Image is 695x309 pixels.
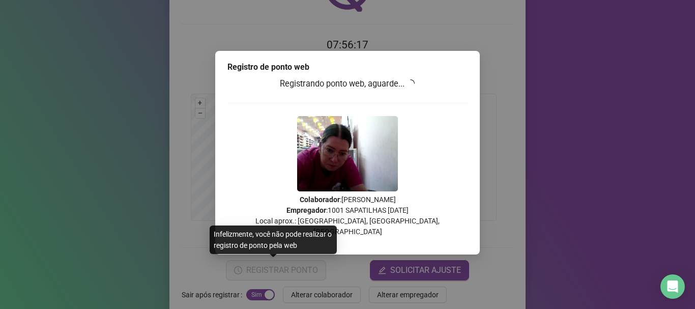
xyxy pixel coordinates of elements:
div: Registro de ponto web [227,61,468,73]
div: Infelizmente, você não pode realizar o registro de ponto pela web [210,226,337,254]
strong: Empregador [286,206,326,214]
span: loading [407,79,415,88]
h3: Registrando ponto web, aguarde... [227,77,468,91]
p: : [PERSON_NAME] : 1001 SAPATILHAS [DATE] Local aprox.: [GEOGRAPHIC_DATA], [GEOGRAPHIC_DATA], [GEO... [227,194,468,237]
img: 2Q== [297,116,398,191]
strong: Colaborador [300,195,340,204]
div: Open Intercom Messenger [660,274,685,299]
